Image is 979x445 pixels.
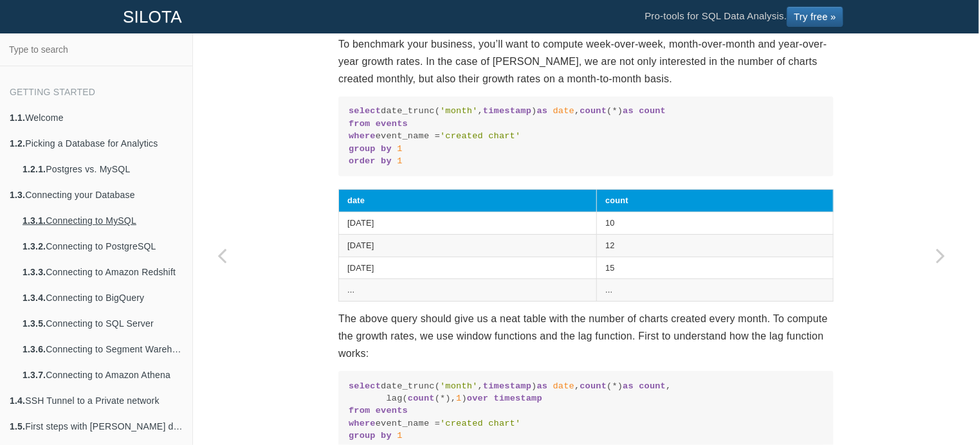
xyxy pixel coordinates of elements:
code: date_trunc( , ) , (*) event_name = [349,105,823,167]
td: 10 [597,212,834,235]
b: 1.3. [10,190,25,200]
b: 1.2. [10,138,25,149]
a: 1.3.2.Connecting to PostgreSQL [13,233,192,259]
span: 'month' [440,106,478,116]
a: 1.3.5.Connecting to SQL Server [13,311,192,336]
b: 1.2.1. [23,164,46,174]
b: 1.3.3. [23,267,46,277]
span: 1 [397,144,402,154]
b: 1.3.6. [23,344,46,354]
span: where [349,131,376,141]
span: 1 [456,394,461,403]
td: 12 [597,234,834,257]
a: 1.3.1.Connecting to MySQL [13,208,192,233]
span: as [537,106,548,116]
b: 1.4. [10,395,25,406]
td: ... [339,279,597,302]
td: [DATE] [339,257,597,279]
span: 'month' [440,381,478,391]
a: 1.2.1.Postgres vs. MySQL [13,156,192,182]
span: from [349,406,370,415]
b: 1.3.1. [23,215,46,226]
span: as [537,381,548,391]
span: by [381,431,392,440]
span: 1 [397,156,402,166]
p: To benchmark your business, you’ll want to compute week-over-week, month-over-month and year-over... [338,35,834,88]
span: count [639,381,666,391]
span: events [376,119,408,129]
span: count [580,381,607,391]
span: order [349,156,376,166]
span: over [467,394,488,403]
a: Previous page: Calculating Difference from Beginning Row [193,66,251,445]
li: Pro-tools for SQL Data Analysis. [632,1,856,33]
td: [DATE] [339,234,597,257]
span: timestamp [483,381,531,391]
a: Try free » [787,6,843,27]
b: 1.5. [10,421,25,431]
span: select [349,106,381,116]
span: 'created chart' [440,131,520,141]
span: from [349,119,370,129]
b: 1.3.7. [23,370,46,380]
th: date [339,190,597,212]
b: 1.3.4. [23,293,46,303]
span: count [408,394,435,403]
span: by [381,156,392,166]
span: date [553,381,574,391]
span: timestamp [494,394,542,403]
span: select [349,381,381,391]
iframe: Drift Widget Chat Controller [915,381,964,430]
b: 1.1. [10,113,25,123]
input: Type to search [4,37,188,62]
a: 1.3.6.Connecting to Segment Warehouse [13,336,192,362]
a: 1.3.4.Connecting to BigQuery [13,285,192,311]
span: by [381,144,392,154]
a: 1.3.7.Connecting to Amazon Athena [13,362,192,388]
span: 'created chart' [440,419,520,428]
td: 15 [597,257,834,279]
td: ... [597,279,834,302]
b: 1.3.5. [23,318,46,329]
td: [DATE] [339,212,597,235]
th: count [597,190,834,212]
span: timestamp [483,106,531,116]
span: group [349,144,376,154]
span: group [349,431,376,440]
span: count [580,106,607,116]
span: date [553,106,574,116]
p: The above query should give us a neat table with the number of charts created every month. To com... [338,310,834,363]
span: where [349,419,376,428]
span: as [623,381,634,391]
a: SILOTA [113,1,192,33]
span: as [623,106,634,116]
span: 1 [397,431,402,440]
a: 1.3.3.Connecting to Amazon Redshift [13,259,192,285]
span: events [376,406,408,415]
a: Next page: Calculating Exponential Growth Rate [911,66,969,445]
span: count [639,106,666,116]
b: 1.3.2. [23,241,46,251]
